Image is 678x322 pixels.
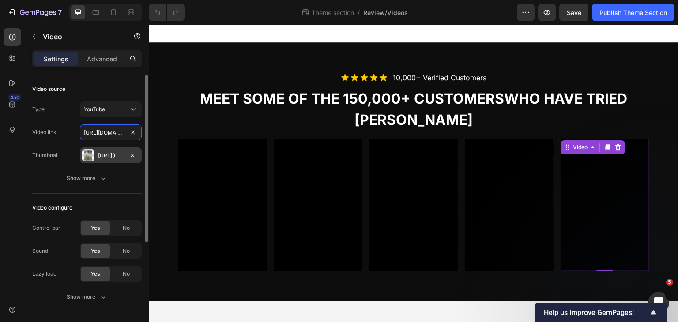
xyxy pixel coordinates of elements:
[67,174,108,183] div: Show more
[91,247,100,255] span: Yes
[87,54,117,64] p: Advanced
[32,105,45,113] div: Type
[32,151,59,159] div: Thumbnail
[648,292,669,313] iframe: Intercom live chat
[43,31,118,42] p: Video
[80,101,142,117] button: YouTube
[544,307,659,318] button: Show survey - Help us improve GemPages!
[310,8,356,17] span: Theme section
[567,9,581,16] span: Save
[191,48,240,58] img: gempages_571725094552863616-f27f272f-e93f-401d-8707-e71ddf9672f4.png
[32,128,56,136] div: Video link
[32,224,60,232] div: Control bar
[123,224,130,232] span: No
[29,114,118,247] iframe: Video
[149,25,678,322] iframe: Design area
[599,8,667,17] div: Publish Theme Section
[123,270,130,278] span: No
[44,54,68,64] p: Settings
[32,85,65,93] div: Video source
[8,94,21,101] div: 450
[32,289,142,305] button: Show more
[422,119,441,127] div: Video
[80,124,142,140] input: Insert video url here
[32,204,72,212] div: Video configure
[91,270,100,278] span: Yes
[8,64,522,106] p: Meet some of the 150,000+ customers who have tried [PERSON_NAME]
[58,7,62,18] p: 7
[221,114,309,247] iframe: Video
[4,4,66,21] button: 7
[91,224,100,232] span: Yes
[84,106,105,112] span: YouTube
[123,247,130,255] span: No
[559,4,588,21] button: Save
[544,308,648,317] span: Help us improve GemPages!
[316,114,405,247] iframe: Video
[244,47,338,60] p: 10,000+ verified customers
[125,114,214,247] iframe: Video
[412,114,501,247] iframe: Video
[98,152,124,160] div: [URL][DOMAIN_NAME]
[32,170,142,186] button: Show more
[666,279,673,286] span: 5
[363,8,408,17] span: Review/Videos
[32,270,56,278] div: Lazy load
[592,4,674,21] button: Publish Theme Section
[149,4,185,21] div: Undo/Redo
[32,247,48,255] div: Sound
[67,292,108,301] div: Show more
[358,8,360,17] span: /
